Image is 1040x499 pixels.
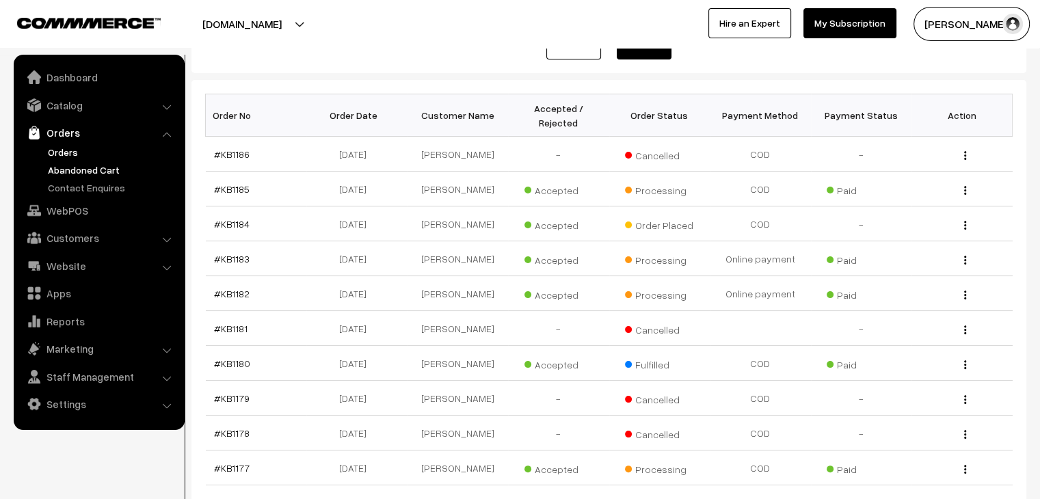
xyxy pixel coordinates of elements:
[306,381,408,416] td: [DATE]
[306,311,408,346] td: [DATE]
[214,427,250,439] a: #KB1178
[964,360,966,369] img: Menu
[625,180,693,198] span: Processing
[44,145,180,159] a: Orders
[710,206,811,241] td: COD
[1002,14,1023,34] img: user
[206,94,307,137] th: Order No
[710,241,811,276] td: Online payment
[625,215,693,232] span: Order Placed
[52,81,122,90] div: Domain Overview
[524,180,593,198] span: Accepted
[508,311,609,346] td: -
[524,354,593,372] span: Accepted
[408,381,509,416] td: [PERSON_NAME]
[811,94,912,137] th: Payment Status
[964,151,966,160] img: Menu
[625,459,693,476] span: Processing
[408,416,509,450] td: [PERSON_NAME]
[408,94,509,137] th: Customer Name
[17,336,180,361] a: Marketing
[17,392,180,416] a: Settings
[408,172,509,206] td: [PERSON_NAME]
[625,354,693,372] span: Fulfilled
[710,276,811,311] td: Online payment
[964,291,966,299] img: Menu
[214,462,250,474] a: #KB1177
[710,381,811,416] td: COD
[214,148,250,160] a: #KB1186
[508,137,609,172] td: -
[803,8,896,38] a: My Subscription
[408,241,509,276] td: [PERSON_NAME]
[17,120,180,145] a: Orders
[306,416,408,450] td: [DATE]
[17,93,180,118] a: Catalog
[625,319,693,337] span: Cancelled
[214,183,250,195] a: #KB1185
[155,7,330,41] button: [DOMAIN_NAME]
[408,450,509,485] td: [PERSON_NAME]
[710,172,811,206] td: COD
[811,206,912,241] td: -
[17,198,180,223] a: WebPOS
[44,163,180,177] a: Abandoned Cart
[37,79,48,90] img: tab_domain_overview_orange.svg
[964,465,966,474] img: Menu
[625,284,693,302] span: Processing
[811,381,912,416] td: -
[408,137,509,172] td: [PERSON_NAME]
[136,79,147,90] img: tab_keywords_by_traffic_grey.svg
[306,450,408,485] td: [DATE]
[17,18,161,28] img: COMMMERCE
[710,416,811,450] td: COD
[17,364,180,389] a: Staff Management
[827,284,895,302] span: Paid
[710,94,811,137] th: Payment Method
[17,65,180,90] a: Dashboard
[710,450,811,485] td: COD
[524,249,593,267] span: Accepted
[827,354,895,372] span: Paid
[306,206,408,241] td: [DATE]
[214,323,248,334] a: #KB1181
[214,218,250,230] a: #KB1184
[524,215,593,232] span: Accepted
[214,392,250,404] a: #KB1179
[17,281,180,306] a: Apps
[508,94,609,137] th: Accepted / Rejected
[17,254,180,278] a: Website
[964,256,966,265] img: Menu
[811,137,912,172] td: -
[22,22,33,33] img: logo_orange.svg
[827,459,895,476] span: Paid
[524,284,593,302] span: Accepted
[306,137,408,172] td: [DATE]
[964,325,966,334] img: Menu
[408,346,509,381] td: [PERSON_NAME]
[306,346,408,381] td: [DATE]
[964,221,966,230] img: Menu
[827,180,895,198] span: Paid
[708,8,791,38] a: Hire an Expert
[306,94,408,137] th: Order Date
[408,311,509,346] td: [PERSON_NAME]
[625,249,693,267] span: Processing
[44,180,180,195] a: Contact Enquires
[964,395,966,404] img: Menu
[17,309,180,334] a: Reports
[408,276,509,311] td: [PERSON_NAME]
[911,94,1013,137] th: Action
[214,253,250,265] a: #KB1183
[306,276,408,311] td: [DATE]
[811,311,912,346] td: -
[214,288,250,299] a: #KB1182
[964,186,966,195] img: Menu
[625,389,693,407] span: Cancelled
[964,430,966,439] img: Menu
[508,416,609,450] td: -
[625,145,693,163] span: Cancelled
[508,381,609,416] td: -
[17,14,137,30] a: COMMMERCE
[609,94,710,137] th: Order Status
